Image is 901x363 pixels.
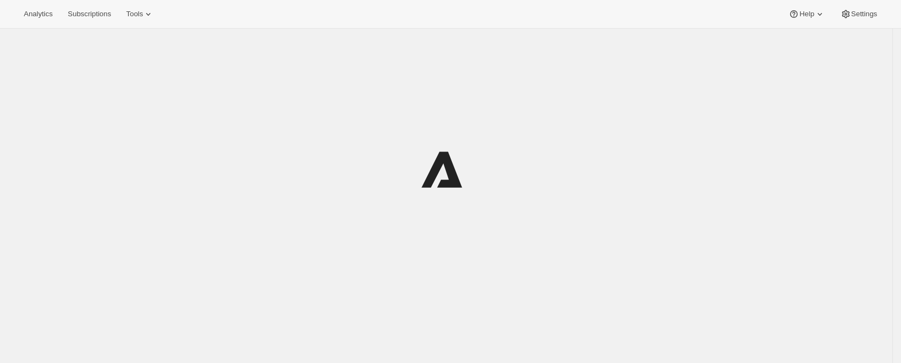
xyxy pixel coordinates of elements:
[68,10,111,18] span: Subscriptions
[799,10,814,18] span: Help
[782,6,831,22] button: Help
[834,6,884,22] button: Settings
[126,10,143,18] span: Tools
[61,6,117,22] button: Subscriptions
[17,6,59,22] button: Analytics
[24,10,52,18] span: Analytics
[851,10,877,18] span: Settings
[120,6,160,22] button: Tools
